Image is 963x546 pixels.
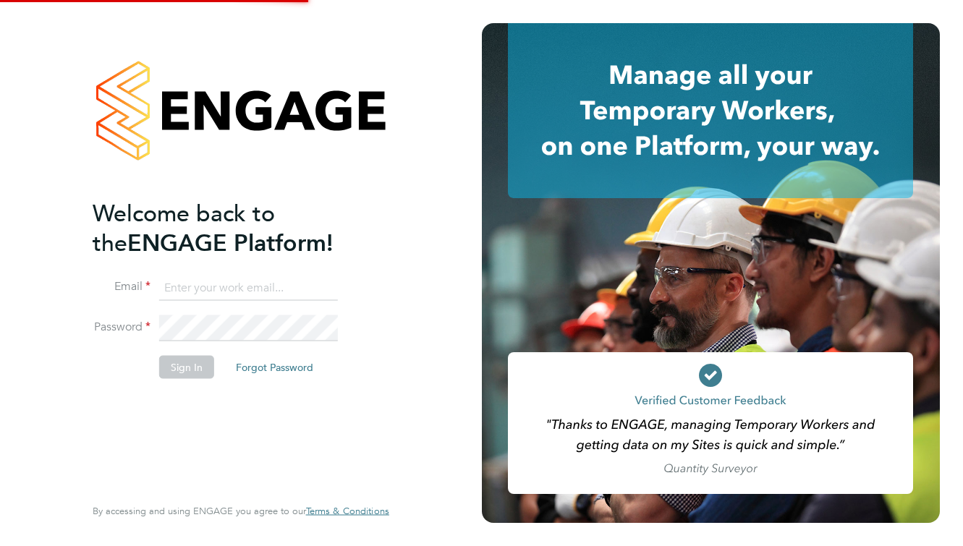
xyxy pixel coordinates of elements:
[306,506,389,517] a: Terms & Conditions
[93,279,150,294] label: Email
[93,198,375,257] h2: ENGAGE Platform!
[93,199,275,257] span: Welcome back to the
[224,356,325,379] button: Forgot Password
[93,505,389,517] span: By accessing and using ENGAGE you agree to our
[306,505,389,517] span: Terms & Conditions
[159,356,214,379] button: Sign In
[159,275,338,301] input: Enter your work email...
[93,320,150,335] label: Password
